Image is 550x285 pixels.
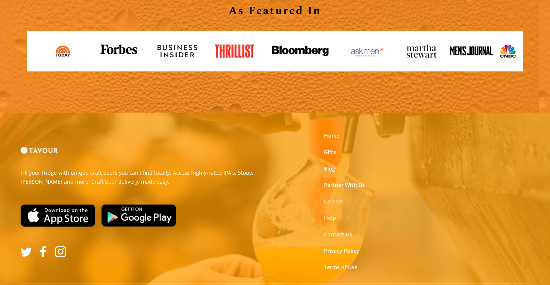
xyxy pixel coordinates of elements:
a: Gifts [324,148,336,156]
strong: As Featured In [229,2,321,19]
a: Contact Us [324,231,352,238]
a: Home [324,132,339,140]
a: Careers [324,198,343,205]
a: Help [324,214,336,222]
a: Terms of Use [324,264,357,271]
p: Fill your fridge with unique craft beers you can't find locally. Access highly-rated IPA's, Stout... [21,168,269,186]
a: Blog [324,165,335,172]
a: Privacy Policy [324,247,359,255]
a: Partner With Us [324,181,365,189]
